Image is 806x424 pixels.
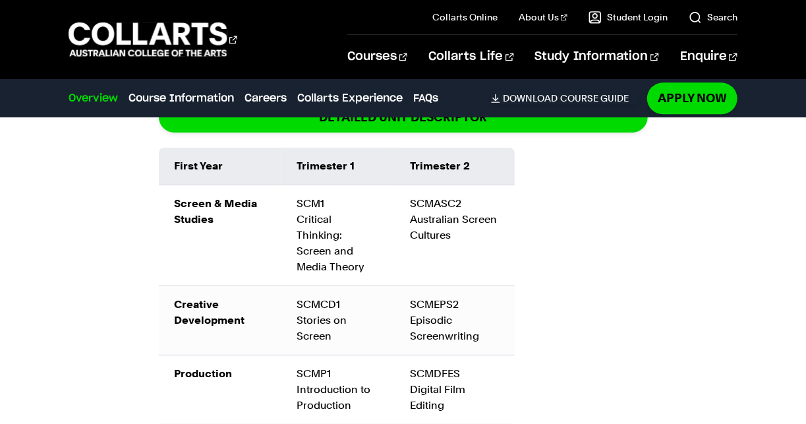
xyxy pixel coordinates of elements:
td: SCM1 Critical Thinking: Screen and Media Theory [281,185,394,286]
div: SCMCD1 Stories on Screen [297,297,378,344]
span: Download [503,92,558,104]
a: Student Login [589,11,668,24]
a: Collarts Experience [297,90,403,106]
td: SCMASC2 Australian Screen Cultures [394,185,515,286]
div: SCMDFES Digital Film Editing [410,366,500,413]
strong: Creative Development [175,298,245,326]
div: SCMP1 Introduction to Production [297,366,378,413]
a: Collarts Online [432,11,498,24]
td: Trimester 2 [394,148,515,185]
a: Study Information [535,35,659,78]
div: Go to homepage [69,20,237,58]
a: DownloadCourse Guide [491,92,639,104]
a: Careers [245,90,287,106]
a: Course Information [129,90,234,106]
a: Search [689,11,737,24]
a: Enquire [680,35,737,78]
a: FAQs [413,90,438,106]
strong: Production [175,367,233,380]
td: Trimester 1 [281,148,394,185]
a: Overview [69,90,118,106]
a: Collarts Life [428,35,513,78]
a: About Us [519,11,567,24]
div: SCMEPS2 Episodic Screenwriting [410,297,500,344]
td: First Year [159,148,281,185]
strong: Screen & Media Studies [175,197,258,226]
a: Courses [347,35,407,78]
a: Apply Now [647,82,737,113]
